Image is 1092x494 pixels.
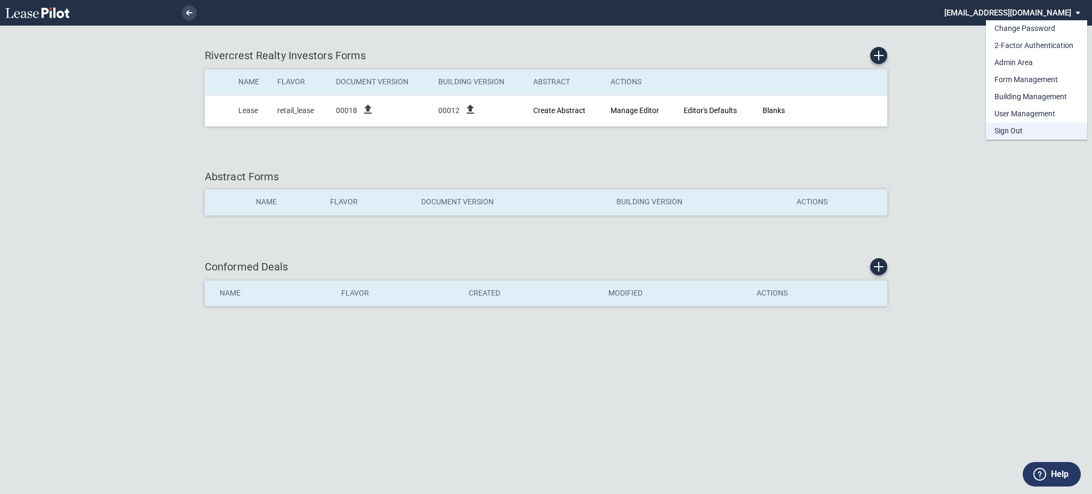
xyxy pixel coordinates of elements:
label: Help [1051,467,1069,481]
div: Sign Out [994,126,1023,137]
div: Change Password [994,23,1055,34]
button: Help [1023,462,1081,487]
div: Form Management [994,75,1058,85]
div: Admin Area [994,58,1033,68]
div: 2-Factor Authentication [994,41,1073,51]
div: User Management [994,109,1055,119]
div: Building Management [994,92,1067,102]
